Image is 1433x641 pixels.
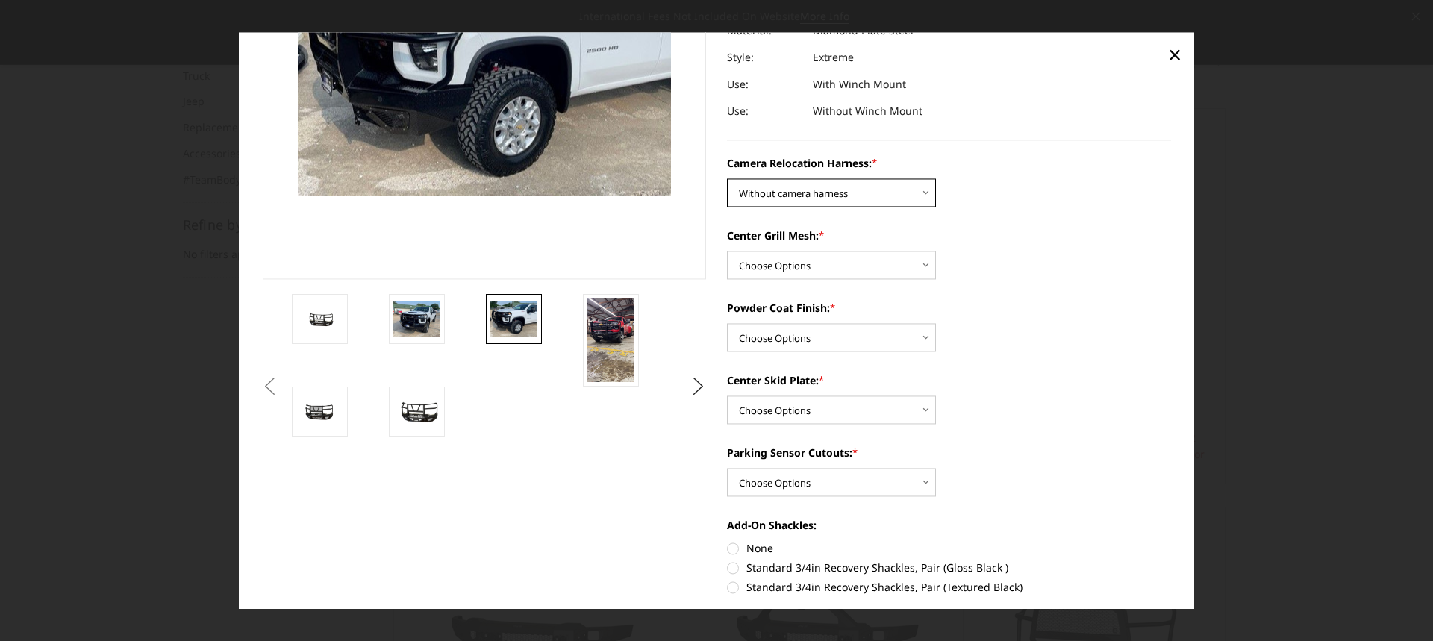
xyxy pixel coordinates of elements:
[727,540,1171,556] label: None
[727,228,1171,243] label: Center Grill Mesh:
[587,298,634,382] img: 2024-2025 Chevrolet 2500-3500 - T2 Series - Extreme Front Bumper (receiver or winch)
[727,71,802,98] dt: Use:
[727,517,1171,533] label: Add-On Shackles:
[687,375,710,398] button: Next
[727,44,802,71] dt: Style:
[813,98,922,125] dd: Without Winch Mount
[296,400,343,425] img: 2024-2025 Chevrolet 2500-3500 - T2 Series - Extreme Front Bumper (receiver or winch)
[727,445,1171,460] label: Parking Sensor Cutouts:
[259,375,281,398] button: Previous
[727,372,1171,388] label: Center Skid Plate:
[727,560,1171,575] label: Standard 3/4in Recovery Shackles, Pair (Gloss Black )
[727,155,1171,171] label: Camera Relocation Harness:
[727,300,1171,316] label: Powder Coat Finish:
[727,579,1171,595] label: Standard 3/4in Recovery Shackles, Pair (Textured Black)
[813,44,854,71] dd: Extreme
[1168,39,1181,71] span: ×
[1358,569,1433,641] iframe: Chat Widget
[490,301,537,337] img: 2024-2025 Chevrolet 2500-3500 - T2 Series - Extreme Front Bumper (receiver or winch)
[296,308,343,330] img: 2024-2025 Chevrolet 2500-3500 - T2 Series - Extreme Front Bumper (receiver or winch)
[393,398,440,425] img: 2024-2025 Chevrolet 2500-3500 - T2 Series - Extreme Front Bumper (receiver or winch)
[727,98,802,125] dt: Use:
[393,301,440,337] img: 2024-2025 Chevrolet 2500-3500 - T2 Series - Extreme Front Bumper (receiver or winch)
[1163,43,1187,67] a: Close
[813,71,906,98] dd: With Winch Mount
